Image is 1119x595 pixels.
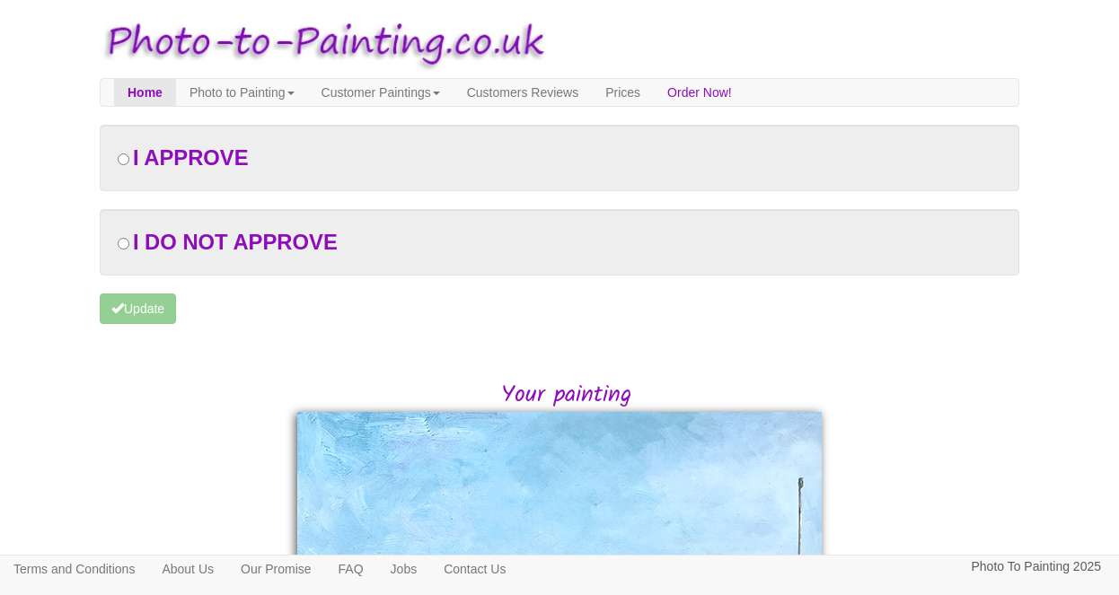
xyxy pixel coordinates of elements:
[971,556,1101,578] p: Photo To Painting 2025
[133,145,249,170] span: I APPROVE
[227,556,325,582] a: Our Promise
[113,382,1019,408] h2: Your painting
[114,79,176,106] a: Home
[133,230,338,254] span: I DO NOT APPROVE
[654,79,745,106] a: Order Now!
[377,556,431,582] a: Jobs
[148,556,227,582] a: About Us
[592,79,654,106] a: Prices
[430,556,519,582] a: Contact Us
[308,79,454,106] a: Customer Paintings
[454,79,592,106] a: Customers Reviews
[176,79,308,106] a: Photo to Painting
[325,556,377,582] a: FAQ
[91,9,551,78] img: Photo to Painting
